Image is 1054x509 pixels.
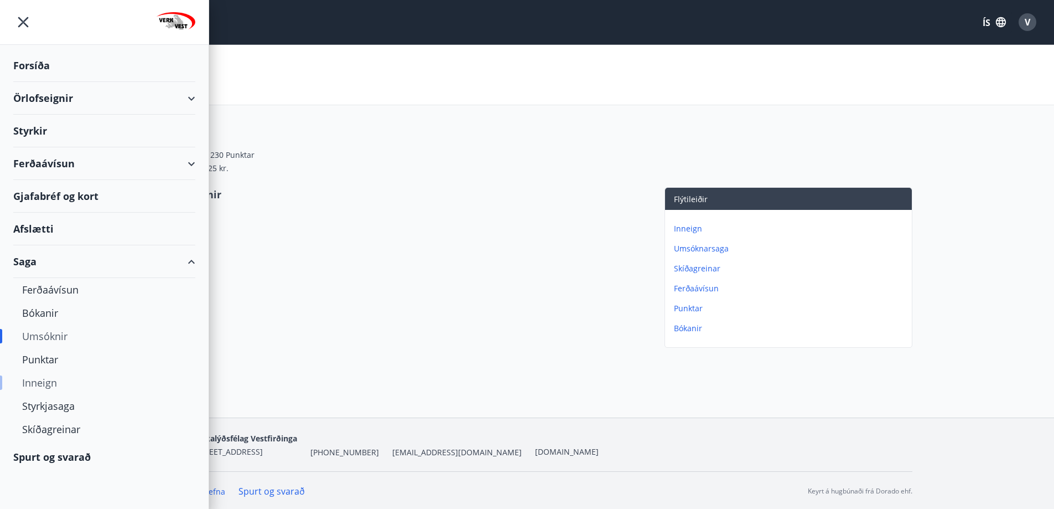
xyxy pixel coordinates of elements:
[157,12,195,34] img: stéttarfélagsmerki
[193,446,263,457] font: [STREET_ADDRESS]
[13,157,75,170] font: Ferðaávísun
[193,433,297,444] font: Verkalýðsfélag Vestfirðinga
[535,446,599,457] a: [DOMAIN_NAME]
[674,323,702,333] font: Bókanir
[22,306,58,320] font: Bókanir
[310,447,379,457] font: [PHONE_NUMBER]
[392,447,522,457] font: [EMAIL_ADDRESS][DOMAIN_NAME]
[674,303,703,313] font: Punktar
[13,91,73,105] font: Örlofseignir
[13,12,33,32] button: matseðill
[226,150,255,160] font: Punktar
[1025,16,1030,28] font: V
[238,485,305,497] a: Spurt og svarað
[808,486,912,496] font: Keyrt á hugbúnaði frá Dorado ehf.
[674,243,729,254] font: Umsóknarsaga
[22,399,75,413] font: Styrkjasaga
[22,330,68,343] font: Umsóknir
[13,450,91,464] font: Spurt og svarað
[22,423,80,436] font: Skíðagreinar
[977,12,1012,33] button: ÍS
[983,17,990,29] font: ÍS
[13,189,98,203] font: Gjafabréf og kort
[193,163,229,173] font: 80,125 kr.
[674,223,702,234] font: Inneign
[22,376,57,389] font: Inneign
[13,222,54,235] font: Afslætti
[22,283,79,296] font: Ferðaávísun
[13,124,47,137] font: Styrkir
[1014,9,1041,35] button: V
[13,255,37,268] font: Saga
[210,150,224,160] font: 230
[674,194,708,204] font: Flýtileiðir
[674,283,719,294] font: Ferðaávísun
[22,353,58,366] font: Punktar
[674,263,720,274] font: Skíðagreinar
[13,59,50,72] font: Forsíða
